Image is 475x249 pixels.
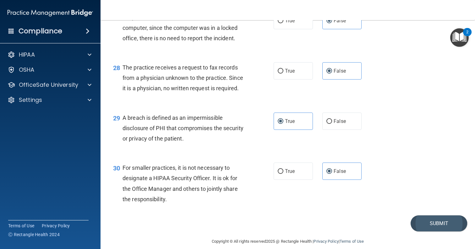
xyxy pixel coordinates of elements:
[326,119,332,124] input: False
[19,66,35,74] p: OSHA
[334,18,346,24] span: False
[278,69,283,74] input: True
[326,19,332,23] input: False
[8,51,91,58] a: HIPAA
[8,223,34,229] a: Terms of Use
[285,118,295,124] span: True
[8,66,91,74] a: OSHA
[8,7,93,19] img: PMB logo
[8,96,91,104] a: Settings
[326,69,332,74] input: False
[278,119,283,124] input: True
[466,32,468,40] div: 2
[340,239,364,244] a: Terms of Use
[334,118,346,124] span: False
[123,14,237,41] span: If a person breaks into the office and steals a computer, since the computer was in a locked offi...
[19,51,35,58] p: HIPAA
[123,164,238,202] span: For smaller practices, it is not necessary to designate a HIPAA Security Officer. It is ok for th...
[19,27,62,36] h4: Compliance
[450,28,469,47] button: Open Resource Center, 2 new notifications
[19,81,78,89] p: OfficeSafe University
[123,64,243,91] span: The practice receives a request to fax records from a physician unknown to the practice. Since it...
[123,114,243,142] span: A breach is defined as an impermissible disclosure of PHI that compromises the security or privac...
[411,215,467,231] button: Submit
[8,81,91,89] a: OfficeSafe University
[113,164,120,172] span: 30
[8,231,60,238] span: Ⓒ Rectangle Health 2024
[278,19,283,23] input: True
[444,206,467,230] iframe: Drift Widget Chat Controller
[113,64,120,72] span: 28
[278,169,283,174] input: True
[285,68,295,74] span: True
[334,168,346,174] span: False
[285,18,295,24] span: True
[19,96,42,104] p: Settings
[334,68,346,74] span: False
[285,168,295,174] span: True
[113,114,120,122] span: 29
[314,239,338,244] a: Privacy Policy
[42,223,70,229] a: Privacy Policy
[326,169,332,174] input: False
